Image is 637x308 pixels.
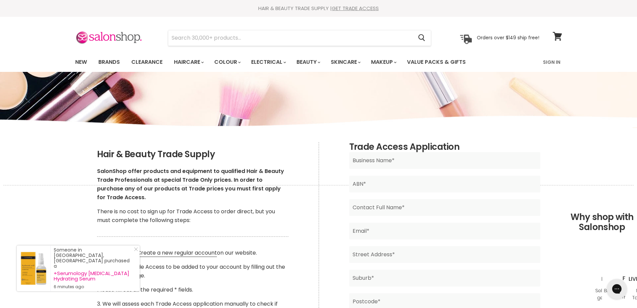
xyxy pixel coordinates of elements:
[349,142,540,152] h2: Trade Access Application
[291,55,324,69] a: Beauty
[413,30,431,46] button: Search
[326,55,365,69] a: Skincare
[67,52,571,72] nav: Main
[209,55,245,69] a: Colour
[168,30,431,46] form: Product
[97,249,288,257] p: 1. Firstly, please on our website.
[67,5,571,12] div: HAIR & BEAUTY TRADE SUPPLY |
[3,185,634,243] h2: Why shop with Salonshop
[366,55,401,69] a: Makeup
[97,149,288,160] h2: Hair & Beauty Trade Supply
[477,35,539,41] p: Orders over $149 ship free!
[402,55,471,69] a: Value Packs & Gifts
[126,55,168,69] a: Clearance
[603,276,630,301] iframe: Gorgias live chat messenger
[54,247,133,290] div: Someone in [GEOGRAPHIC_DATA], [GEOGRAPHIC_DATA] purchased a
[17,246,50,291] a: Visit product page
[97,167,288,202] p: SalonShop offer products and equipment to qualified Hair & Beauty Trade Professionals at special ...
[332,5,379,12] a: GET TRADE ACCESS
[137,249,217,257] a: Create a new regular account
[54,284,133,290] small: 6 minutes ago
[131,247,138,254] a: Close Notification
[70,55,92,69] a: New
[93,55,125,69] a: Brands
[97,285,288,294] p: Please fill out all the required * fields.
[97,207,288,225] p: There is no cost to sign up for Trade Access to order direct, but you must complete the following...
[97,263,288,280] p: 2. Apply for Trade Access to be added to your account by filling out the form on this page.
[134,247,138,251] svg: Close Icon
[169,55,208,69] a: Haircare
[54,271,133,281] a: +Serumology [MEDICAL_DATA] Hydrating Serum
[70,52,505,72] ul: Main menu
[539,55,564,69] a: Sign In
[168,30,413,46] input: Search
[246,55,290,69] a: Electrical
